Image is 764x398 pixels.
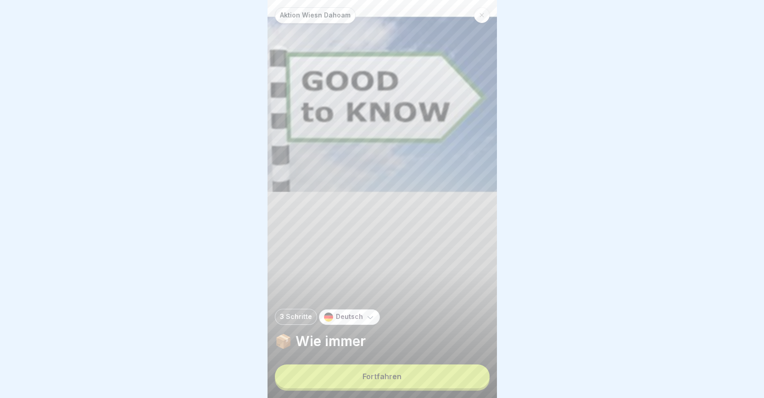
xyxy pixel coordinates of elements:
p: Deutsch [336,313,363,321]
div: Fortfahren [362,372,402,381]
p: 📦 Wie immer [275,332,490,350]
img: de.svg [324,313,333,322]
p: Aktion Wiesn Dahoam [280,11,351,19]
p: 3 Schritte [280,313,312,321]
button: Fortfahren [275,364,490,388]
